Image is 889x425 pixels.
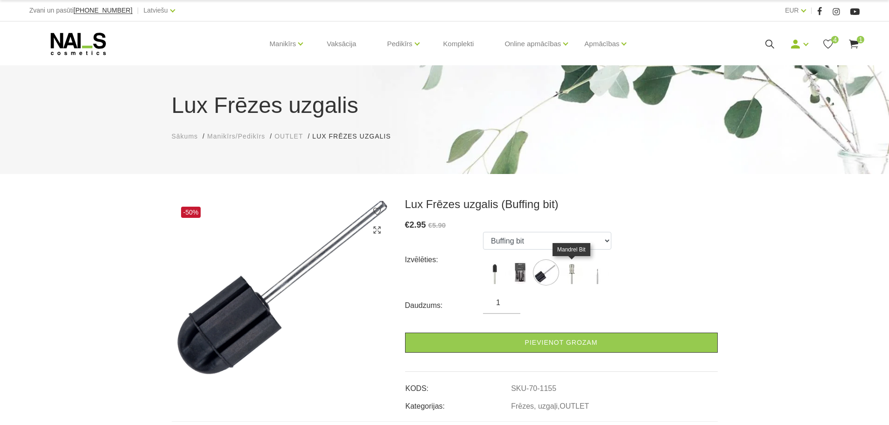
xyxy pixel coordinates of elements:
[207,132,265,141] a: Manikīrs/Pedikīrs
[29,5,133,16] div: Zvani un pasūti
[172,132,198,141] a: Sākums
[822,38,834,50] a: 4
[172,89,718,122] h1: Lux Frēzes uzgalis
[511,384,556,393] a: SKU-70-1155
[405,298,483,313] div: Daudzums:
[270,25,296,63] a: Manikīrs
[405,252,483,267] div: Izvēlēties:
[137,5,139,16] span: |
[405,333,718,353] a: Pievienot grozam
[848,38,860,50] a: 1
[207,132,265,140] span: Manikīrs/Pedikīrs
[405,394,511,412] td: Kategorijas:
[405,376,511,394] td: KODS:
[584,25,619,63] a: Apmācības
[586,261,609,284] img: ...
[831,36,839,43] span: 4
[436,21,482,66] a: Komplekti
[785,5,799,16] a: EUR
[511,402,558,411] a: Frēzes, uzgaļi
[534,261,558,284] img: ...
[511,394,717,412] td: ,
[504,25,561,63] a: Online apmācības
[319,21,364,66] a: Vaksācija
[483,261,506,284] img: ...
[172,197,391,377] img: Lux Frēzes uzgalis
[274,132,303,140] span: OUTLET
[74,7,133,14] a: [PHONE_NUMBER]
[857,36,864,43] span: 1
[405,197,718,211] h3: Lux Frēzes uzgalis (Buffing bit)
[274,132,303,141] a: OUTLET
[172,132,198,140] span: Sākums
[410,220,426,230] span: 2.95
[144,5,168,16] a: Latviešu
[387,25,412,63] a: Pedikīrs
[312,132,400,141] li: Lux Frēzes uzgalis
[560,261,583,284] img: ...
[181,207,201,218] span: -50%
[509,261,532,284] img: ...
[428,221,446,229] s: €5.90
[405,220,410,230] span: €
[811,5,812,16] span: |
[560,402,589,411] a: OUTLET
